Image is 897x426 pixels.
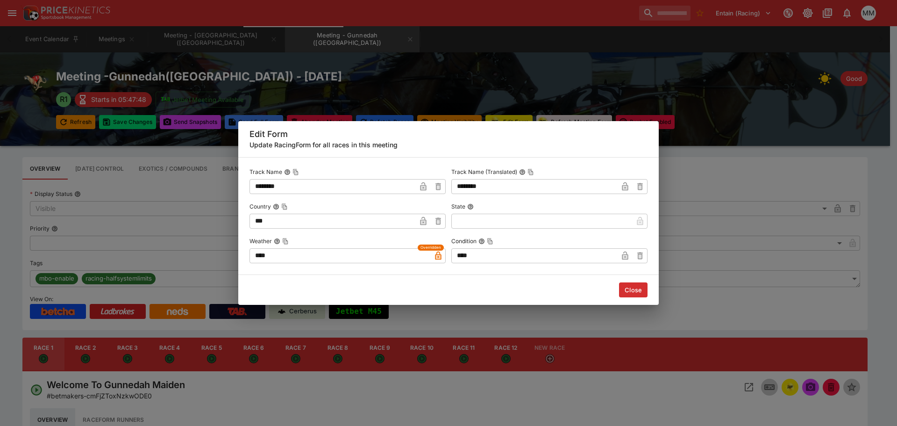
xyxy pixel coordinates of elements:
button: CountryCopy To Clipboard [273,203,279,210]
button: Copy To Clipboard [281,203,288,210]
button: Track Name (Translated)Copy To Clipboard [519,169,526,175]
button: ConditionCopy To Clipboard [478,238,485,245]
p: Country [249,202,271,210]
p: Track Name [249,168,282,176]
h6: Update RacingForm for all races in this meeting [249,140,648,150]
span: Overridden [420,245,441,251]
button: Track NameCopy To Clipboard [284,169,291,175]
p: Track Name (Translated) [451,168,517,176]
h5: Edit Form [249,129,648,139]
p: Condition [451,237,477,245]
button: State [467,203,474,210]
p: Weather [249,237,272,245]
button: Copy To Clipboard [282,238,289,245]
button: Copy To Clipboard [527,169,534,175]
button: Copy To Clipboard [292,169,299,175]
button: WeatherCopy To Clipboard [274,238,280,245]
p: State [451,202,465,210]
button: Copy To Clipboard [487,238,493,245]
button: Close [619,282,648,297]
